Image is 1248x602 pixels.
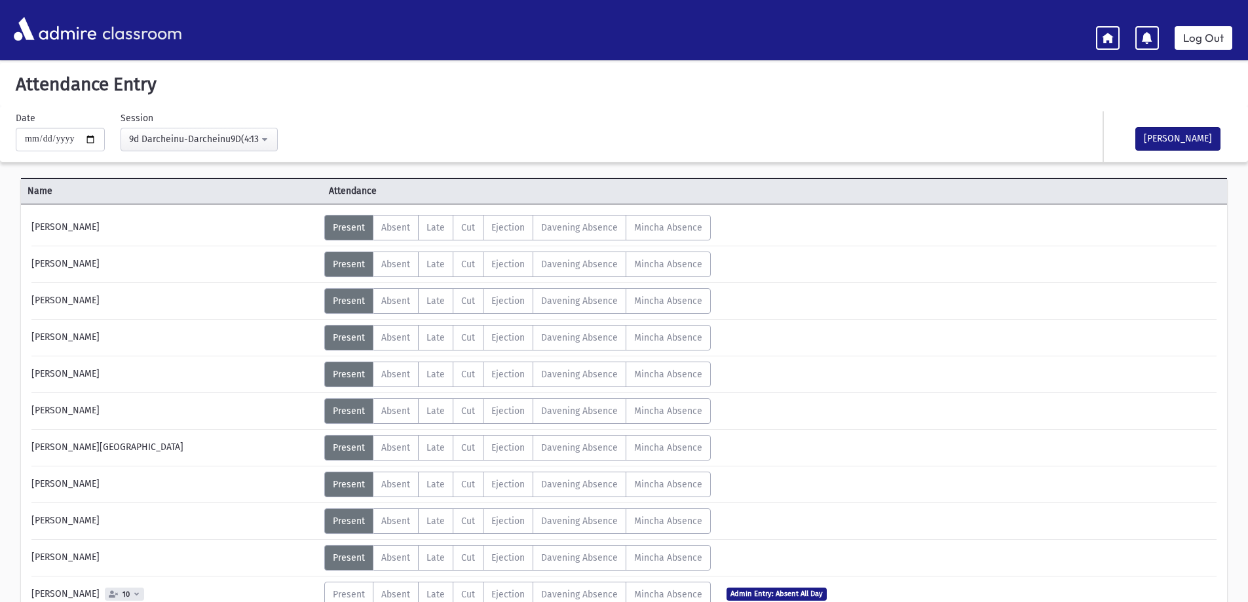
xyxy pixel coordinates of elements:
[541,442,618,453] span: Davening Absence
[461,479,475,490] span: Cut
[461,516,475,527] span: Cut
[333,589,365,600] span: Present
[10,73,1238,96] h5: Attendance Entry
[426,332,445,343] span: Late
[461,442,475,453] span: Cut
[461,552,475,563] span: Cut
[491,516,525,527] span: Ejection
[381,405,410,417] span: Absent
[324,288,711,314] div: AttTypes
[381,259,410,270] span: Absent
[461,369,475,380] span: Cut
[324,252,711,277] div: AttTypes
[491,589,525,600] span: Ejection
[381,295,410,307] span: Absent
[541,295,618,307] span: Davening Absence
[121,111,153,125] label: Session
[381,332,410,343] span: Absent
[491,405,525,417] span: Ejection
[381,222,410,233] span: Absent
[25,362,324,387] div: [PERSON_NAME]
[541,405,618,417] span: Davening Absence
[634,369,702,380] span: Mincha Absence
[426,516,445,527] span: Late
[121,128,278,151] button: 9d Darcheinu-Darcheinu9D(4:13PM-4:55PM)
[727,588,827,600] span: Admin Entry: Absent All Day
[324,362,711,387] div: AttTypes
[333,222,365,233] span: Present
[541,222,618,233] span: Davening Absence
[120,590,132,599] span: 10
[461,222,475,233] span: Cut
[634,332,702,343] span: Mincha Absence
[322,184,624,198] span: Attendance
[491,332,525,343] span: Ejection
[634,479,702,490] span: Mincha Absence
[634,516,702,527] span: Mincha Absence
[381,516,410,527] span: Absent
[21,184,322,198] span: Name
[381,442,410,453] span: Absent
[333,405,365,417] span: Present
[25,288,324,314] div: [PERSON_NAME]
[426,442,445,453] span: Late
[333,442,365,453] span: Present
[333,295,365,307] span: Present
[1135,127,1220,151] button: [PERSON_NAME]
[25,325,324,350] div: [PERSON_NAME]
[333,516,365,527] span: Present
[324,545,711,571] div: AttTypes
[426,369,445,380] span: Late
[324,508,711,534] div: AttTypes
[541,332,618,343] span: Davening Absence
[324,398,711,424] div: AttTypes
[25,435,324,461] div: [PERSON_NAME][GEOGRAPHIC_DATA]
[25,508,324,534] div: [PERSON_NAME]
[1175,26,1232,50] a: Log Out
[491,259,525,270] span: Ejection
[324,472,711,497] div: AttTypes
[324,435,711,461] div: AttTypes
[541,516,618,527] span: Davening Absence
[461,295,475,307] span: Cut
[324,215,711,240] div: AttTypes
[426,405,445,417] span: Late
[426,479,445,490] span: Late
[381,479,410,490] span: Absent
[324,325,711,350] div: AttTypes
[25,398,324,424] div: [PERSON_NAME]
[634,259,702,270] span: Mincha Absence
[491,479,525,490] span: Ejection
[426,295,445,307] span: Late
[333,369,365,380] span: Present
[541,479,618,490] span: Davening Absence
[541,259,618,270] span: Davening Absence
[25,472,324,497] div: [PERSON_NAME]
[25,215,324,240] div: [PERSON_NAME]
[333,479,365,490] span: Present
[426,259,445,270] span: Late
[381,552,410,563] span: Absent
[333,259,365,270] span: Present
[461,259,475,270] span: Cut
[333,552,365,563] span: Present
[634,442,702,453] span: Mincha Absence
[25,545,324,571] div: [PERSON_NAME]
[16,111,35,125] label: Date
[491,442,525,453] span: Ejection
[381,369,410,380] span: Absent
[25,252,324,277] div: [PERSON_NAME]
[491,369,525,380] span: Ejection
[10,14,100,44] img: AdmirePro
[426,222,445,233] span: Late
[426,589,445,600] span: Late
[381,589,410,600] span: Absent
[634,405,702,417] span: Mincha Absence
[129,132,259,146] div: 9d Darcheinu-Darcheinu9D(4:13PM-4:55PM)
[100,12,182,47] span: classroom
[333,332,365,343] span: Present
[491,552,525,563] span: Ejection
[541,369,618,380] span: Davening Absence
[461,405,475,417] span: Cut
[634,222,702,233] span: Mincha Absence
